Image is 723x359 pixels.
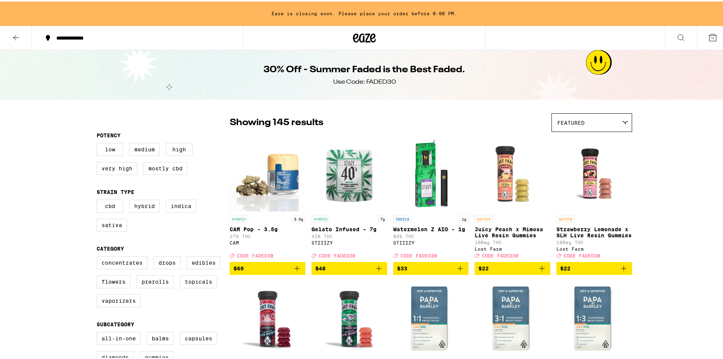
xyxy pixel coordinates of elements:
div: STIIIZY [393,239,469,244]
p: 100mg THC [475,238,550,243]
label: Balms [147,330,174,343]
p: SATIVA [475,214,493,221]
label: Concentrates [97,255,148,268]
img: Lost Farm - Dark Cherry Illuminati OG Live Rosin Gummies [230,280,305,356]
img: Papa & Barkley - Releaf Patch - 1:1 CBD:THC - 30mg [393,280,469,356]
p: INDICA [393,214,412,221]
legend: Subcategory [97,320,134,326]
label: Capsules [180,330,217,343]
span: CODE FADED30 [319,252,355,257]
p: Juicy Peach x Mimosa Live Resin Gummies [475,225,550,237]
label: Sativa [97,217,127,230]
p: 1g [459,214,469,221]
img: CAM - CAM Pop - 3.5g [230,134,305,210]
legend: Strain Type [97,187,134,194]
label: Mostly CBD [143,160,188,173]
div: Lost Farm [556,245,632,250]
a: Open page for Juicy Peach x Mimosa Live Resin Gummies from Lost Farm [475,134,550,261]
label: All-In-One [97,330,141,343]
div: STIIIZY [311,239,387,244]
label: Very High [97,160,137,173]
a: Open page for CAM Pop - 3.5g from CAM [230,134,305,261]
p: HYBRID [311,214,330,221]
h1: 30% Off - Summer Faded is the Best Faded. [264,62,465,75]
span: $22 [560,264,570,270]
label: Low [97,141,123,154]
div: Lost Farm [475,245,550,250]
label: Drops [154,255,181,268]
span: Featured [557,118,585,124]
span: CODE FADED30 [564,252,600,257]
img: Papa & Barkley - Releaf Patch - 3:1 CBD:THC - 30mg [475,280,550,356]
label: Flowers [97,274,130,287]
p: Strawberry Lemonade x SLH Live Resin Gummies [556,225,632,237]
span: CODE FADED30 [237,252,273,257]
label: Hybrid [129,198,160,211]
p: HYBRID [230,214,248,221]
img: STIIIZY - Watermelon Z AIO - 1g [393,134,469,210]
p: 3.5g [292,214,305,221]
p: Watermelon Z AIO - 1g [393,225,469,231]
div: CAM [230,239,305,244]
button: Add to bag [475,261,550,273]
label: Edibles [187,255,221,268]
a: Open page for Strawberry Lemonade x SLH Live Resin Gummies from Lost Farm [556,134,632,261]
label: Vaporizers [97,293,141,306]
p: 27% THC [230,232,305,237]
span: CODE FADED30 [482,252,518,257]
span: $33 [397,264,407,270]
label: Medium [129,141,160,154]
p: CAM Pop - 3.5g [230,225,305,231]
p: 7g [378,214,387,221]
div: Use Code: FADED30 [333,76,396,85]
legend: Potency [97,131,121,137]
legend: Category [97,244,124,250]
p: Showing 145 results [230,115,323,128]
img: Papa & Barkley - THC-Rich 1:3 Releaf Patch [556,280,632,356]
label: Indica [166,198,196,211]
button: Add to bag [230,261,305,273]
p: 84% THC [393,232,469,237]
label: Topicals [180,274,217,287]
a: Open page for Gelato Infused - 7g from STIIIZY [311,134,387,261]
img: Lost Farm - Juicy Peach x Mimosa Live Resin Gummies [475,134,550,210]
p: Gelato Infused - 7g [311,225,387,231]
p: SATIVA [556,214,575,221]
span: $48 [315,264,326,270]
img: STIIIZY - Gelato Infused - 7g [311,134,387,210]
button: Add to bag [311,261,387,273]
span: $60 [234,264,244,270]
span: CODE FADED30 [400,252,437,257]
label: CBD [97,198,123,211]
img: Lost Farm - Strawberry Lemonade x SLH Live Resin Gummies [556,134,632,210]
label: Prerolls [137,274,174,287]
button: Add to bag [556,261,632,273]
span: $22 [478,264,489,270]
a: Open page for Watermelon Z AIO - 1g from STIIIZY [393,134,469,261]
p: 42% THC [311,232,387,237]
p: 100mg THC [556,238,632,243]
button: Add to bag [393,261,469,273]
label: High [166,141,192,154]
img: Lost Farm - Watermelon x Ice Cream Cake Live Rosin Gummies [311,280,387,356]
